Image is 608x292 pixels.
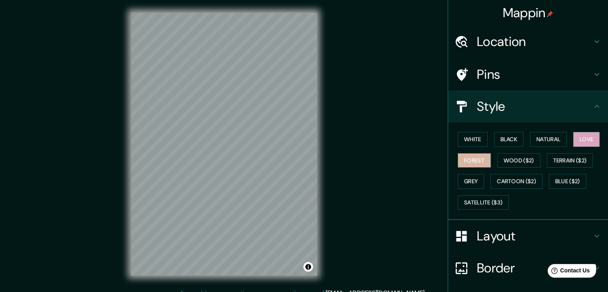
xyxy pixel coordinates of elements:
[303,262,313,272] button: Toggle attribution
[530,132,567,147] button: Natural
[573,132,600,147] button: Love
[477,260,592,276] h4: Border
[458,174,484,189] button: Grey
[131,13,317,276] canvas: Map
[497,153,540,168] button: Wood ($2)
[458,195,509,210] button: Satellite ($3)
[549,174,586,189] button: Blue ($2)
[477,98,592,114] h4: Style
[458,153,491,168] button: Forest
[448,220,608,252] div: Layout
[537,261,599,283] iframe: Help widget launcher
[547,11,553,17] img: pin-icon.png
[494,132,524,147] button: Black
[448,26,608,58] div: Location
[477,66,592,82] h4: Pins
[448,90,608,122] div: Style
[458,132,488,147] button: White
[503,5,554,21] h4: Mappin
[547,153,593,168] button: Terrain ($2)
[490,174,542,189] button: Cartoon ($2)
[448,252,608,284] div: Border
[448,58,608,90] div: Pins
[477,228,592,244] h4: Layout
[477,34,592,50] h4: Location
